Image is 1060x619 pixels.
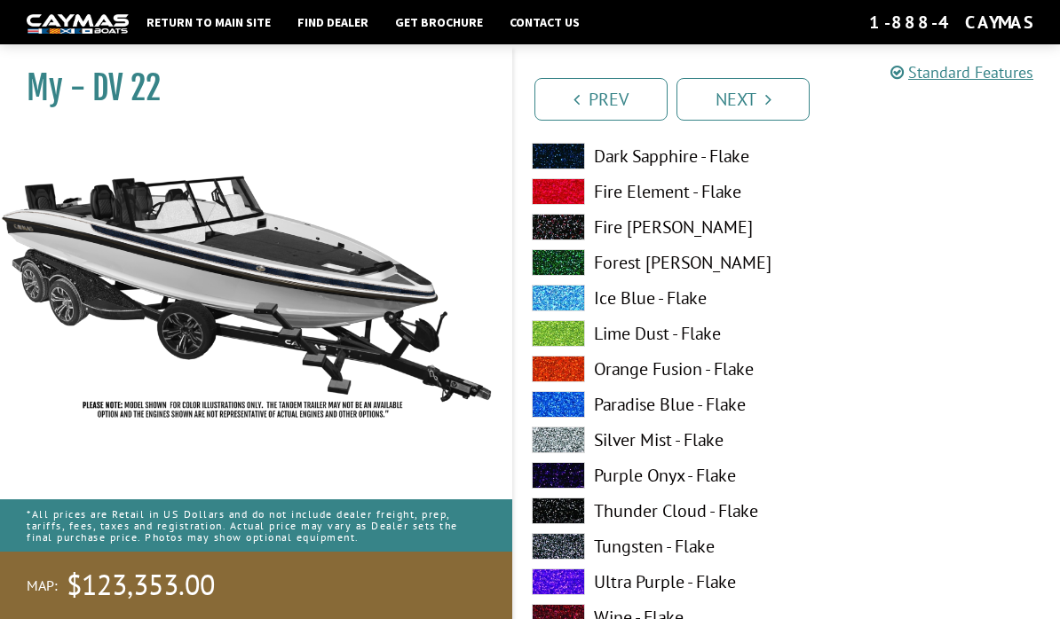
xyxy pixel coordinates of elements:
[501,11,589,34] a: Contact Us
[532,568,770,595] label: Ultra Purple - Flake
[27,68,468,108] h1: My - DV 22
[27,499,486,552] p: *All prices are Retail in US Dollars and do not include dealer freight, prep, tariffs, fees, taxe...
[530,75,1060,121] ul: Pagination
[532,214,770,240] label: Fire [PERSON_NAME]
[532,249,770,276] label: Forest [PERSON_NAME]
[532,178,770,205] label: Fire Element - Flake
[532,462,770,489] label: Purple Onyx - Flake
[27,576,58,595] span: MAP:
[67,567,215,604] span: $123,353.00
[532,143,770,169] label: Dark Sapphire - Flake
[532,427,770,453] label: Silver Mist - Flake
[890,62,1033,82] a: Standard Features
[534,78,668,121] a: Prev
[532,533,770,560] label: Tungsten - Flake
[532,498,770,524] label: Thunder Cloud - Flake
[532,356,770,382] label: Orange Fusion - Flake
[138,11,280,34] a: Return to main site
[869,11,1033,34] div: 1-888-4CAYMAS
[532,391,770,418] label: Paradise Blue - Flake
[676,78,810,121] a: Next
[532,320,770,347] label: Lime Dust - Flake
[386,11,492,34] a: Get Brochure
[27,14,129,33] img: white-logo-c9c8dbefe5ff5ceceb0f0178aa75bf4bb51f6bca0971e226c86eb53dfe498488.png
[532,285,770,311] label: Ice Blue - Flake
[289,11,377,34] a: Find Dealer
